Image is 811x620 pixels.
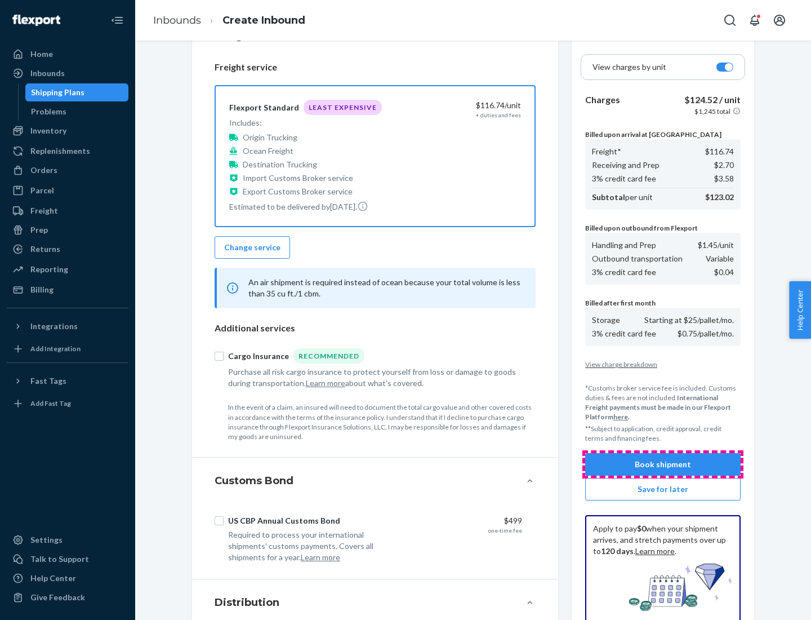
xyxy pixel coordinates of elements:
[228,351,289,362] div: Cargo Insurance
[30,375,66,387] div: Fast Tags
[7,395,128,413] a: Add Fast Tag
[585,424,741,443] p: **Subject to application, credit approval, credit terms and financing fees.
[215,473,293,488] h4: Customs Bond
[304,100,382,115] div: Least Expensive
[215,322,536,335] p: Additional services
[31,87,84,98] div: Shipping Plans
[601,546,634,556] b: 120 days
[7,531,128,549] a: Settings
[25,83,129,101] a: Shipping Plans
[7,142,128,160] a: Replenishments
[789,281,811,339] button: Help Center
[7,221,128,239] a: Prep
[7,122,128,140] a: Inventory
[593,523,733,557] p: Apply to pay when your shipment arrives, and stretch payments over up to . .
[714,267,734,278] p: $0.04
[229,117,382,129] p: Includes:
[585,453,741,476] button: Book shipment
[585,360,741,369] button: View charge breakdown
[215,595,279,610] h4: Distribution
[585,383,741,422] p: *Customs broker service fee is included. Customs duties & fees are not included.
[678,328,734,339] p: $0.75/pallet/mo.
[592,267,656,278] p: 3% credit card fee
[228,402,536,441] p: In the event of a claim, an insured will need to document the total cargo value and other covered...
[705,146,734,157] p: $116.74
[7,372,128,390] button: Fast Tags
[243,172,353,184] p: Import Customs Broker service
[684,94,741,107] p: $124.52 / unit
[743,9,766,32] button: Open notifications
[248,277,522,299] p: An air shipment is required instead of ocean because your total volume is less than 35 cu ft./1 cbm.
[7,64,128,82] a: Inbounds
[592,328,656,339] p: 3% credit card fee
[106,9,128,32] button: Close Navigation
[592,253,683,264] p: Outbound transportation
[7,181,128,200] a: Parcel
[585,94,620,105] b: Charges
[714,173,734,184] p: $3.58
[30,68,65,79] div: Inbounds
[243,186,353,197] p: Export Customs Broker service
[694,107,730,116] p: $1,245 total
[293,348,364,364] div: Recommended
[592,192,625,202] b: Subtotal
[585,223,741,233] p: Billed upon outbound from Flexport
[30,284,54,295] div: Billing
[405,515,522,526] div: $499
[768,9,791,32] button: Open account menu
[30,592,85,603] div: Give Feedback
[30,165,57,176] div: Orders
[215,236,290,259] button: Change service
[592,240,656,251] p: Handling and Prep
[592,192,653,203] p: per unit
[30,264,68,275] div: Reporting
[243,132,297,143] p: Origin Trucking
[585,478,741,501] button: Save for later
[613,413,628,421] a: here
[228,366,522,389] div: Purchase all risk cargo insurance to protect yourself from loss or damage to goods during transpo...
[306,378,345,389] button: Learn more
[30,243,60,255] div: Returns
[228,515,340,526] div: US CBP Annual Customs Bond
[698,240,734,251] p: $1.45 /unit
[7,569,128,587] a: Help Center
[404,100,521,111] div: $116.74 /unit
[592,160,660,171] p: Receiving and Prep
[714,160,734,171] p: $2.70
[7,588,128,606] button: Give Feedback
[30,48,53,60] div: Home
[592,146,621,157] p: Freight*
[301,552,340,563] button: Learn more
[243,145,293,157] p: Ocean Freight
[31,106,66,117] div: Problems
[705,192,734,203] p: $123.02
[12,15,60,26] img: Flexport logo
[30,205,58,216] div: Freight
[153,14,201,26] a: Inbounds
[30,145,90,157] div: Replenishments
[30,573,76,584] div: Help Center
[488,526,522,534] div: one-time fee
[592,61,666,73] p: View charges by unit
[222,14,305,26] a: Create Inbound
[229,201,382,212] p: Estimated to be delivered by [DATE] .
[585,298,741,308] p: Billed after first month
[7,340,128,358] a: Add Integration
[719,9,741,32] button: Open Search Box
[30,321,78,332] div: Integrations
[229,102,299,113] div: Flexport Standard
[7,45,128,63] a: Home
[30,125,66,136] div: Inventory
[7,550,128,568] a: Talk to Support
[30,185,54,196] div: Parcel
[228,529,396,563] div: Required to process your international shipments' customs payments. Covers all shipments for a year.
[585,393,731,421] b: International Freight payments must be made in our Flexport Platform .
[30,344,81,353] div: Add Integration
[144,4,314,37] ol: breadcrumbs
[476,111,521,119] div: + duties and fees
[635,546,675,556] a: Learn more
[7,260,128,278] a: Reporting
[7,161,128,179] a: Orders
